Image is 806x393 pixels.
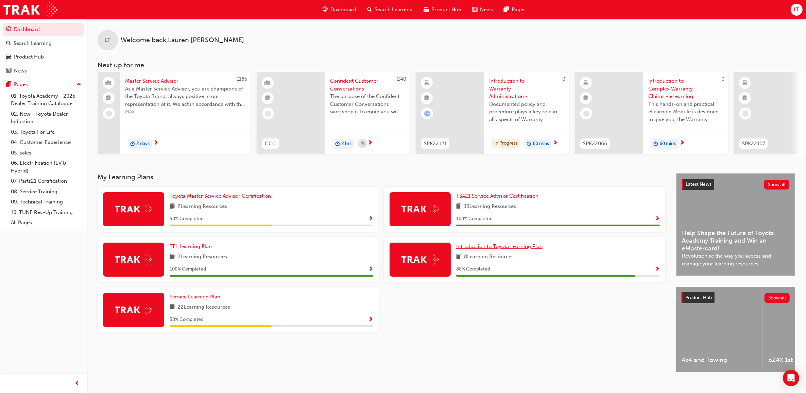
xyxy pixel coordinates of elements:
[170,253,175,261] span: book-icon
[368,315,373,324] button: Show Progress
[682,356,757,364] span: 4x4 and Towing
[6,68,11,74] span: news-icon
[456,193,538,199] span: TSA21 Service Advisor Certification
[3,2,57,17] a: Trak
[170,243,212,249] span: TFL Learning Plan
[742,111,749,117] span: learningRecordVerb_NONE-icon
[8,217,84,228] a: All Pages
[3,51,84,63] a: Product Hub
[170,293,223,301] a: Service Learning Plan
[416,72,569,154] a: 0SPK22121Introduction to Warranty Administration - eLearningDocumented policy and procedure plays...
[177,202,227,211] span: 2 Learning Resources
[106,94,111,103] span: booktick-icon
[367,5,372,14] span: search-icon
[512,6,526,14] span: Pages
[584,79,588,87] span: learningResourceType_ELEARNING-icon
[317,3,362,17] a: guage-iconDashboard
[655,266,660,273] span: Show Progress
[368,266,373,273] span: Show Progress
[464,253,514,261] span: 8 Learning Resources
[170,215,204,223] span: 50 % Completed
[125,77,245,85] span: Master Service Advisor
[98,72,251,154] a: 1185Master Service AdvisorAs a Master Service Advisor, you are champions of the Toyota Brand, alw...
[87,61,806,69] h3: Next up for me
[6,40,11,47] span: search-icon
[504,5,509,14] span: pages-icon
[685,295,712,300] span: Product Hub
[682,229,789,252] span: Help Shape the Future of Toyota Academy Training and Win an eMastercard!
[743,79,748,87] span: learningResourceType_ELEARNING-icon
[265,140,276,148] span: CCC
[533,140,549,148] span: 60 mins
[237,76,247,82] span: 1185
[130,140,135,148] span: duration-icon
[764,180,790,190] button: Show all
[743,94,748,103] span: booktick-icon
[8,158,84,176] a: 06. Electrification (EV & Hybrid)
[14,67,27,75] div: News
[362,3,418,17] a: search-iconSearch Learning
[553,140,558,146] span: next-icon
[8,91,84,109] a: 01. Toyota Academy - 2025 Dealer Training Catalogue
[401,254,439,265] img: Trak
[653,140,658,148] span: duration-icon
[424,5,429,14] span: car-icon
[783,370,799,386] div: Open Intercom Messenger
[170,294,220,300] span: Service Learning Plan
[456,215,493,223] span: 100 % Completed
[98,173,665,181] h3: My Learning Plans
[3,65,84,77] a: News
[456,253,461,261] span: book-icon
[467,3,498,17] a: news-iconNews
[8,207,84,218] a: 10. TUNE Rev-Up Training
[375,6,413,14] span: Search Learning
[489,100,563,124] span: Documented policy and procedure plays a key role in all aspects of Warranty Administration and is...
[575,72,728,154] a: 0SPK22066Introduction to Complex Warranty Claims - eLearningThis hands-on and practical eLearning...
[170,202,175,211] span: book-icon
[170,193,271,199] span: Toyota Master Service Advisor Certification
[8,148,84,158] a: 05. Sales
[106,79,111,87] span: people-icon
[177,253,227,261] span: 2 Learning Resources
[492,139,520,148] div: In Progress
[431,6,461,14] span: Product Hub
[75,379,80,388] span: prev-icon
[425,94,429,103] span: booktick-icon
[265,111,271,117] span: learningRecordVerb_NONE-icon
[480,6,493,14] span: News
[6,27,11,33] span: guage-icon
[584,94,588,103] span: booktick-icon
[6,54,11,60] span: car-icon
[125,108,245,116] span: MAS
[115,305,152,315] img: Trak
[655,265,660,274] button: Show Progress
[648,77,722,100] span: Introduction to Complex Warranty Claims - eLearning
[14,81,28,88] div: Pages
[115,204,152,214] img: Trak
[472,5,477,14] span: news-icon
[170,303,175,312] span: book-icon
[8,137,84,148] a: 04. Customer Experience
[330,77,404,93] span: Confident Customer Conversations
[765,293,790,303] button: Show all
[330,6,356,14] span: Dashboard
[401,204,439,214] img: Trak
[170,192,274,200] a: Toyota Master Service Advisor Certification
[464,202,516,211] span: 13 Learning Resources
[682,292,790,303] a: Product HubShow all
[676,173,795,276] a: Latest NewsShow allHelp Shape the Future of Toyota Academy Training and Win an eMastercard!Revolu...
[659,140,676,148] span: 60 mins
[323,5,328,14] span: guage-icon
[456,243,545,250] a: Introduction to Toyota Learning Plan
[721,76,724,82] span: 0
[655,215,660,223] button: Show Progress
[367,140,373,146] span: next-icon
[125,85,245,108] span: As a Master Service Advisor, you are champions of the Toyota Brand, always positive in our repres...
[14,39,52,47] div: Search Learning
[106,111,112,117] span: learningRecordVerb_NONE-icon
[794,6,799,14] span: LT
[498,3,531,17] a: pages-iconPages
[170,316,204,324] span: 50 % Completed
[368,265,373,274] button: Show Progress
[583,111,589,117] span: learningRecordVerb_NONE-icon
